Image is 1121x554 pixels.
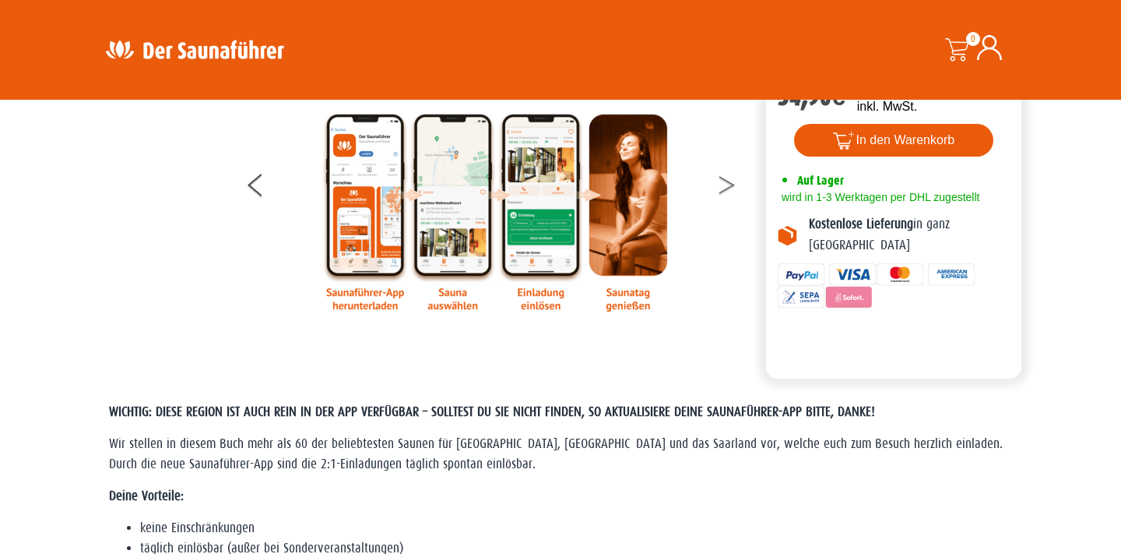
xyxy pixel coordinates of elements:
img: Anleitung7tn [322,16,672,312]
span: WICHTIG: DIESE REGION IST AUCH REIN IN DER APP VERFÜGBAR – SOLLTEST DU SIE NICHT FINDEN, SO AKTUA... [109,404,875,419]
p: in ganz [GEOGRAPHIC_DATA] [809,214,1010,256]
span: wird in 1-3 Werktagen per DHL zugestellt [778,191,979,203]
p: inkl. MwSt. [857,97,917,116]
li: keine Einschränkungen [140,518,1012,538]
span: Auf Lager [797,173,844,188]
span: Wir stellen in diesem Buch mehr als 60 der beliebtesten Saunen für [GEOGRAPHIC_DATA], [GEOGRAPHIC... [109,436,1003,471]
span: 0 [966,32,980,46]
b: Kostenlose Lieferung [809,217,913,231]
button: In den Warenkorb [794,124,994,157]
strong: Deine Vorteile: [109,489,184,503]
